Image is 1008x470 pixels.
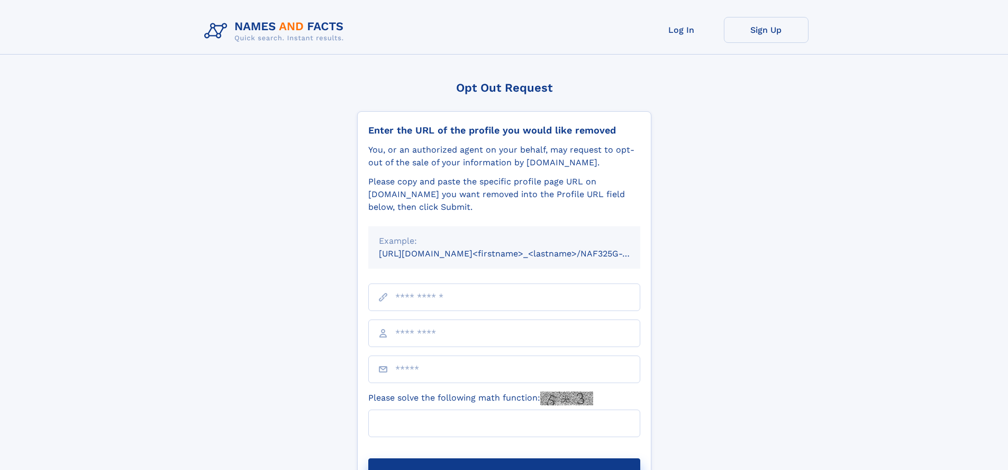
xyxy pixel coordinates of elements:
[357,81,651,94] div: Opt Out Request
[200,17,352,46] img: Logo Names and Facts
[368,175,640,214] div: Please copy and paste the specific profile page URL on [DOMAIN_NAME] you want removed into the Pr...
[379,249,660,259] small: [URL][DOMAIN_NAME]<firstname>_<lastname>/NAF325G-xxxxxxxx
[368,392,593,405] label: Please solve the following math function:
[368,144,640,169] div: You, or an authorized agent on your behalf, may request to opt-out of the sale of your informatio...
[724,17,809,43] a: Sign Up
[639,17,724,43] a: Log In
[379,235,630,247] div: Example:
[368,125,640,136] div: Enter the URL of the profile you would like removed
